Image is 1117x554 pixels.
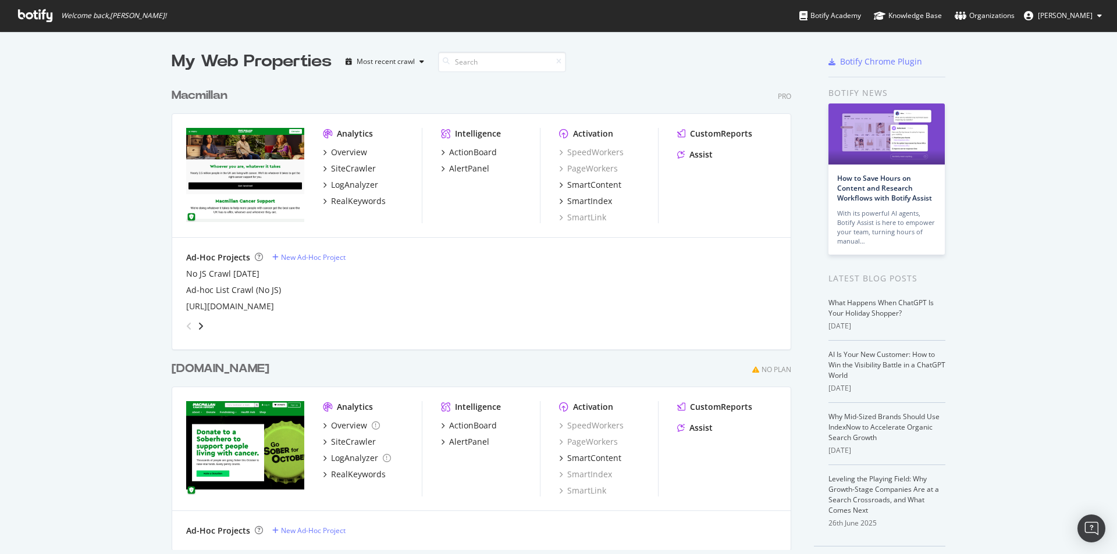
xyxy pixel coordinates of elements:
[172,50,332,73] div: My Web Properties
[272,526,346,535] a: New Ad-Hoc Project
[689,422,713,434] div: Assist
[182,317,197,335] div: angle-left
[677,422,713,434] a: Assist
[331,452,378,464] div: LogAnalyzer
[337,401,373,413] div: Analytics
[762,364,791,374] div: No Plan
[828,412,940,442] a: Why Mid-Sized Brands Should Use IndexNow to Accelerate Organic Search Growth
[449,436,489,448] div: AlertPanel
[341,52,429,71] button: Most recent crawl
[559,469,612,480] a: SmartIndex
[1077,514,1105,542] div: Open Intercom Messenger
[837,173,932,203] a: How to Save Hours on Content and Research Workflows with Botify Assist
[61,11,166,20] span: Welcome back, [PERSON_NAME] !
[559,420,624,431] a: SpeedWorkers
[559,436,618,448] a: PageWorkers
[677,149,713,160] a: Assist
[441,146,497,158] a: ActionBoard
[573,401,613,413] div: Activation
[331,436,376,448] div: SiteCrawler
[323,469,386,480] a: RealKeywords
[331,146,367,158] div: Overview
[567,179,621,191] div: SmartContent
[828,272,945,285] div: Latest Blog Posts
[840,56,922,67] div: Botify Chrome Plugin
[281,526,346,535] div: New Ad-Hoc Project
[690,401,752,413] div: CustomReports
[828,383,945,394] div: [DATE]
[357,58,415,65] div: Most recent crawl
[559,195,612,207] a: SmartIndex
[449,146,497,158] div: ActionBoard
[323,163,376,174] a: SiteCrawler
[455,401,501,413] div: Intelligence
[690,128,752,140] div: CustomReports
[186,268,259,280] a: No JS Crawl [DATE]
[828,445,945,456] div: [DATE]
[186,401,304,495] img: gosober.org.uk
[337,128,373,140] div: Analytics
[874,10,942,22] div: Knowledge Base
[441,436,489,448] a: AlertPanel
[323,436,376,448] a: SiteCrawler
[828,298,934,318] a: What Happens When ChatGPT Is Your Holiday Shopper?
[828,474,939,515] a: Leveling the Playing Field: Why Growth-Stage Companies Are at a Search Crossroads, and What Comes...
[778,91,791,101] div: Pro
[323,195,386,207] a: RealKeywords
[837,209,936,246] div: With its powerful AI agents, Botify Assist is here to empower your team, turning hours of manual…
[186,301,274,312] a: [URL][DOMAIN_NAME]
[172,73,801,550] div: grid
[438,52,566,72] input: Search
[441,163,489,174] a: AlertPanel
[559,146,624,158] a: SpeedWorkers
[186,284,281,296] a: Ad-hoc List Crawl (No JS)
[1015,6,1111,25] button: [PERSON_NAME]
[449,163,489,174] div: AlertPanel
[559,163,618,174] a: PageWorkers
[799,10,861,22] div: Botify Academy
[559,179,621,191] a: SmartContent
[172,87,232,104] a: Macmillan
[455,128,501,140] div: Intelligence
[172,360,269,377] div: [DOMAIN_NAME]
[323,452,391,464] a: LogAnalyzer
[828,56,922,67] a: Botify Chrome Plugin
[441,420,497,431] a: ActionBoard
[689,149,713,160] div: Assist
[323,146,367,158] a: Overview
[323,179,378,191] a: LogAnalyzer
[197,320,205,332] div: angle-right
[331,163,376,174] div: SiteCrawler
[186,128,304,222] img: macmillan.org.uk
[1038,10,1093,20] span: Adair Todman
[559,212,606,223] a: SmartLink
[955,10,1015,22] div: Organizations
[567,452,621,464] div: SmartContent
[677,128,752,140] a: CustomReports
[281,252,346,262] div: New Ad-Hoc Project
[828,321,945,331] div: [DATE]
[677,401,752,413] a: CustomReports
[828,349,945,380] a: AI Is Your New Customer: How to Win the Visibility Battle in a ChatGPT World
[272,252,346,262] a: New Ad-Hoc Project
[186,252,250,263] div: Ad-Hoc Projects
[828,103,945,165] img: How to Save Hours on Content and Research Workflows with Botify Assist
[449,420,497,431] div: ActionBoard
[331,179,378,191] div: LogAnalyzer
[331,195,386,207] div: RealKeywords
[559,485,606,496] a: SmartLink
[573,128,613,140] div: Activation
[567,195,612,207] div: SmartIndex
[172,87,227,104] div: Macmillan
[186,525,250,537] div: Ad-Hoc Projects
[828,518,945,528] div: 26th June 2025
